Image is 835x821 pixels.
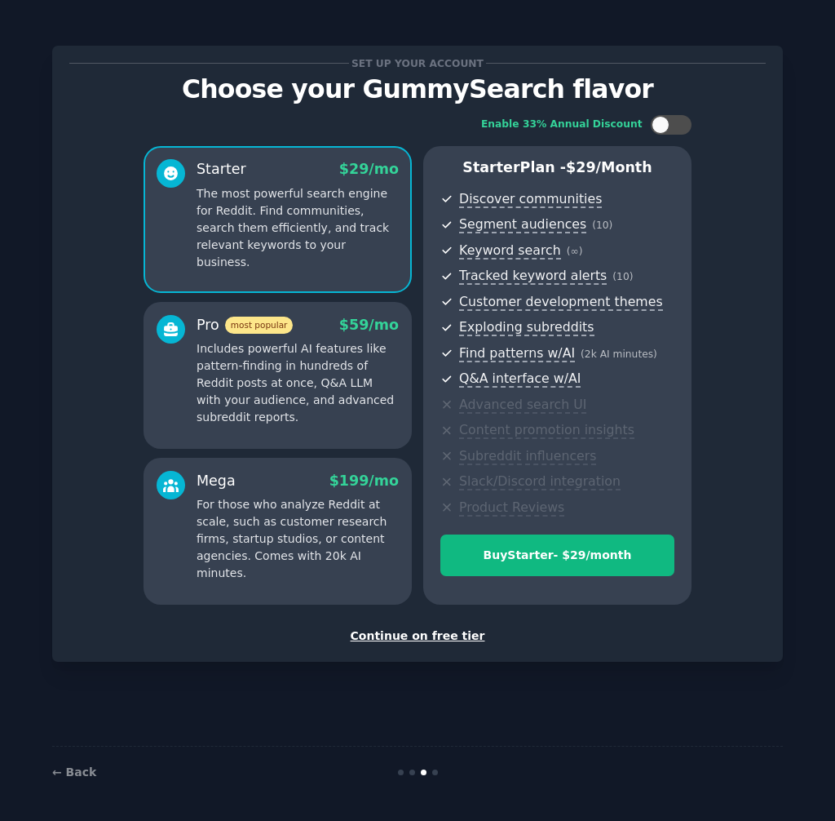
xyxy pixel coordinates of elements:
[459,268,607,285] span: Tracked keyword alerts
[440,535,674,576] button: BuyStarter- $29/month
[69,75,766,104] p: Choose your GummySearch flavor
[459,191,602,208] span: Discover communities
[197,185,399,271] p: The most powerful search engine for Reddit. Find communities, search them efficiently, and track ...
[69,628,766,645] div: Continue on free tier
[567,246,583,257] span: ( ∞ )
[349,55,487,72] span: Set up your account
[459,448,596,465] span: Subreddit influencers
[566,159,652,175] span: $ 29 /month
[459,319,594,336] span: Exploding subreddits
[197,159,246,180] div: Starter
[339,161,399,177] span: $ 29 /mo
[592,220,612,231] span: ( 10 )
[197,315,293,335] div: Pro
[197,340,399,426] p: Includes powerful AI features like pattern-finding in hundreds of Reddit posts at once, Q&A LLM w...
[481,118,643,132] div: Enable 33% Annual Discount
[459,242,561,260] span: Keyword search
[339,317,399,333] span: $ 59 /mo
[459,422,634,439] span: Content promotion insights
[581,348,657,360] span: ( 2k AI minutes )
[459,499,564,517] span: Product Reviews
[329,473,399,489] span: $ 199 /mo
[459,294,663,311] span: Customer development themes
[197,496,399,582] p: For those who analyze Reddit at scale, such as customer research firms, startup studios, or conte...
[459,371,581,388] span: Q&A interface w/AI
[441,547,674,564] div: Buy Starter - $ 29 /month
[225,317,294,334] span: most popular
[459,473,621,490] span: Slack/Discord integration
[612,271,633,282] span: ( 10 )
[459,216,586,233] span: Segment audiences
[440,158,674,178] p: Starter Plan -
[197,471,236,491] div: Mega
[459,397,586,414] span: Advanced search UI
[459,345,575,362] span: Find patterns w/AI
[52,766,96,779] a: ← Back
